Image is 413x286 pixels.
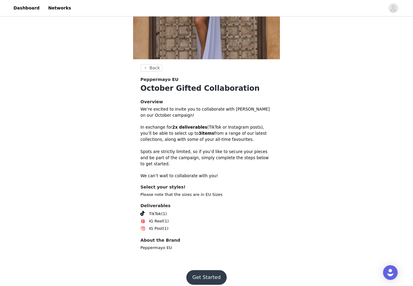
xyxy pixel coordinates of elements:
a: Networks [44,1,75,15]
span: TikTok [149,211,161,217]
span: (1) [161,211,167,217]
span: We can’t wait to collaborate with you! [140,174,218,178]
strong: 2x deliverables [172,125,207,130]
div: Open Intercom Messenger [383,265,398,280]
h4: Select your styles! [140,184,273,190]
h4: Deliverables [140,203,273,209]
p: Please note that the sizes are in EU Sizes [140,192,273,198]
span: (1) [163,226,168,232]
strong: 3 [199,131,201,136]
span: IG Reel [149,218,163,224]
span: Spots are strictly limited, so if you’d like to secure your pieces and be part of the campaign, s... [140,149,269,166]
img: Instagram Reels Icon [140,219,145,224]
strong: items [201,131,214,136]
img: Instagram Icon [140,226,145,231]
span: We’re excited to invite you to collaborate with [PERSON_NAME] on our October campaign! [140,107,270,118]
h4: Overview [140,99,273,105]
span: (1) [163,218,169,224]
button: Back [140,64,162,71]
span: Peppermayo EU [140,76,178,83]
div: avatar [390,3,396,13]
h1: October Gifted Collaboration [140,83,273,94]
p: Peppermayo EU [140,245,273,251]
span: In exchange for (TikTok or Instagram posts), you’ll be able to select up to from a range of our l... [140,125,267,142]
span: IG Post [149,226,163,232]
a: Dashboard [10,1,43,15]
button: Get Started [186,270,227,285]
h4: About the Brand [140,237,273,244]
